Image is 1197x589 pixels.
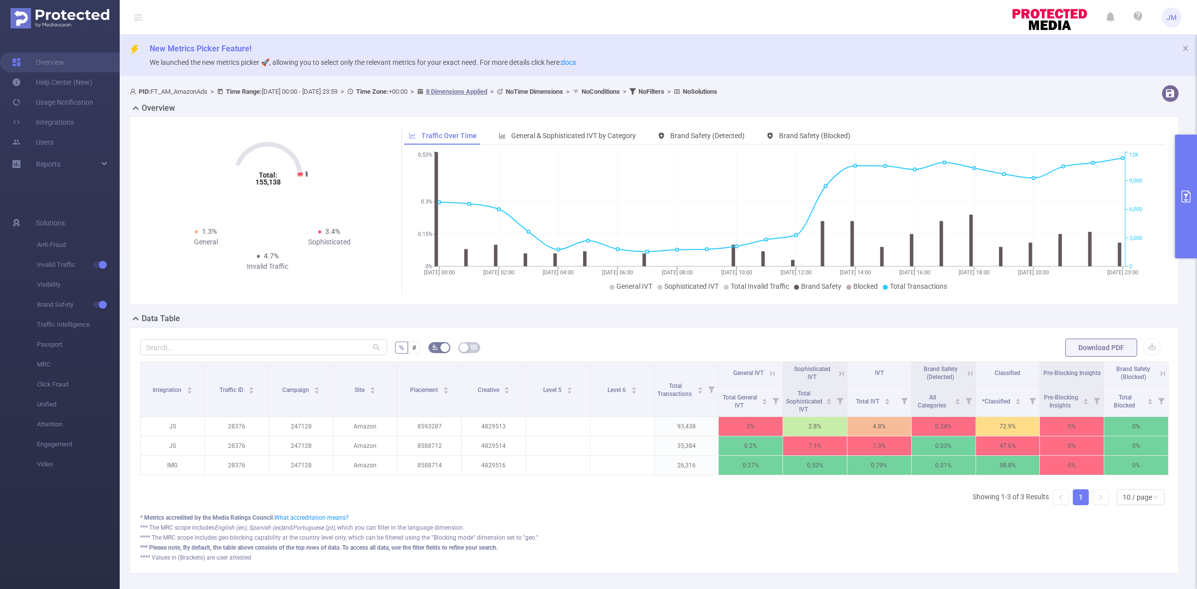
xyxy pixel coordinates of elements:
[399,344,404,352] span: %
[719,436,783,455] p: 0.2%
[719,456,783,475] p: 0.27%
[847,436,911,455] p: 7.3%
[37,434,120,454] span: Engagement
[794,366,830,381] span: Sophisticated IVT
[1053,489,1069,505] li: Previous Page
[1025,385,1039,416] i: Filter menu
[655,456,719,475] p: 26,316
[333,436,397,455] p: Amazon
[620,88,629,95] span: >
[955,397,960,400] i: icon: caret-up
[356,88,389,95] b: Time Zone:
[631,386,637,389] i: icon: caret-up
[205,456,269,475] p: 28376
[12,112,74,132] a: Integrations
[616,282,652,290] span: General IVT
[723,394,757,409] span: Total General IVT
[976,436,1040,455] p: 47.6%
[142,102,175,114] h2: Overview
[140,543,1169,552] div: *** Please note, By default, the table above consists of the top rows of data. To access all data...
[762,397,768,400] i: icon: caret-up
[1167,7,1177,27] span: JM
[1129,263,1132,270] tspan: 0
[1129,235,1142,241] tspan: 3,000
[561,58,576,66] a: docs
[37,394,120,414] span: Unified
[1040,417,1104,436] p: 0%
[762,397,768,403] div: Sort
[499,132,506,139] i: icon: bar-chart
[418,231,432,237] tspan: 0.15%
[511,132,636,140] span: General & Sophisticated IVT by Category
[282,387,311,393] span: Campaign
[37,454,120,474] span: Video
[37,414,120,434] span: Attention
[37,375,120,394] span: Click Fraud
[962,385,976,416] i: Filter menu
[779,132,850,140] span: Brand Safety (Blocked)
[258,171,277,179] tspan: Total:
[567,390,573,393] i: icon: caret-down
[37,275,120,295] span: Visibility
[884,397,890,403] div: Sort
[567,386,573,389] i: icon: caret-up
[847,456,911,475] p: 0.79%
[1148,400,1153,403] i: icon: caret-down
[37,255,120,275] span: Invalid Traffic
[1129,206,1142,213] tspan: 6,000
[264,252,279,260] span: 4.7%
[425,263,432,270] tspan: 0%
[1114,394,1137,409] span: Total Blocked
[826,397,831,400] i: icon: caret-up
[248,386,254,389] i: icon: caret-up
[142,313,180,325] h2: Data Table
[226,88,262,95] b: Time Range:
[432,344,438,350] i: icon: bg-colors
[37,295,120,315] span: Brand Safety
[719,417,783,436] p: 2%
[478,387,501,393] span: Creative
[826,397,832,403] div: Sort
[207,88,217,95] span: >
[1129,152,1139,159] tspan: 12K
[995,370,1020,377] span: Classified
[657,383,693,397] span: Total Transactions
[1043,370,1101,377] span: Pre-Blocking Insights
[1107,269,1138,276] tspan: [DATE] 23:00
[1153,494,1159,501] i: icon: down
[955,400,960,403] i: icon: caret-down
[12,92,93,112] a: Usage Notification
[1182,45,1189,52] i: icon: close
[205,417,269,436] p: 28376
[130,88,717,95] span: FT_AM_AmazonAds [DATE] 00:00 - [DATE] 23:59 +00:00
[150,44,251,53] span: New Metrics Picker Feature!
[661,269,692,276] tspan: [DATE] 08:00
[487,88,497,95] span: >
[443,386,449,389] i: icon: caret-up
[783,436,847,455] p: 7.1%
[443,386,449,392] div: Sort
[421,132,477,140] span: Traffic Over Time
[1182,43,1189,54] button: icon: close
[959,269,990,276] tspan: [DATE] 18:00
[783,456,847,475] p: 0.52%
[130,88,139,95] i: icon: user
[421,199,432,205] tspan: 0.3%
[293,524,335,531] i: Portuguese (pt)
[839,269,870,276] tspan: [DATE] 14:00
[704,362,718,416] i: Filter menu
[973,489,1049,505] li: Showing 1-3 of 3 Results
[1148,397,1153,400] i: icon: caret-up
[153,387,183,393] span: Integration
[483,269,514,276] tspan: [DATE] 02:00
[912,417,976,436] p: 0.24%
[833,385,847,416] i: Filter menu
[1104,417,1168,436] p: 0%
[141,417,204,436] p: JS
[504,390,510,393] i: icon: caret-down
[884,397,890,400] i: icon: caret-up
[140,553,1169,562] div: **** Values in (Brackets) are user attested
[543,269,574,276] tspan: [DATE] 04:00
[314,386,320,392] div: Sort
[912,456,976,475] p: 0.01%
